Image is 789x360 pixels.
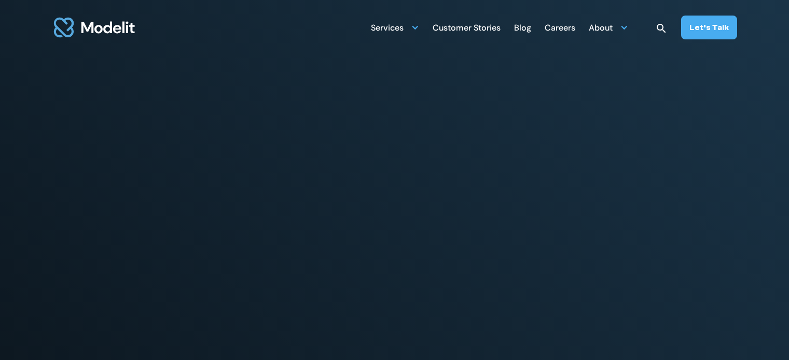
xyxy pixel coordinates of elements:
a: Blog [514,17,531,37]
a: Customer Stories [433,17,501,37]
div: About [589,19,613,39]
a: Let’s Talk [681,16,737,39]
div: Let’s Talk [689,22,729,33]
img: modelit logo [52,11,137,44]
a: Careers [545,17,575,37]
div: Blog [514,19,531,39]
div: Customer Stories [433,19,501,39]
div: Services [371,17,419,37]
a: home [52,11,137,44]
div: Careers [545,19,575,39]
div: Services [371,19,404,39]
div: About [589,17,628,37]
